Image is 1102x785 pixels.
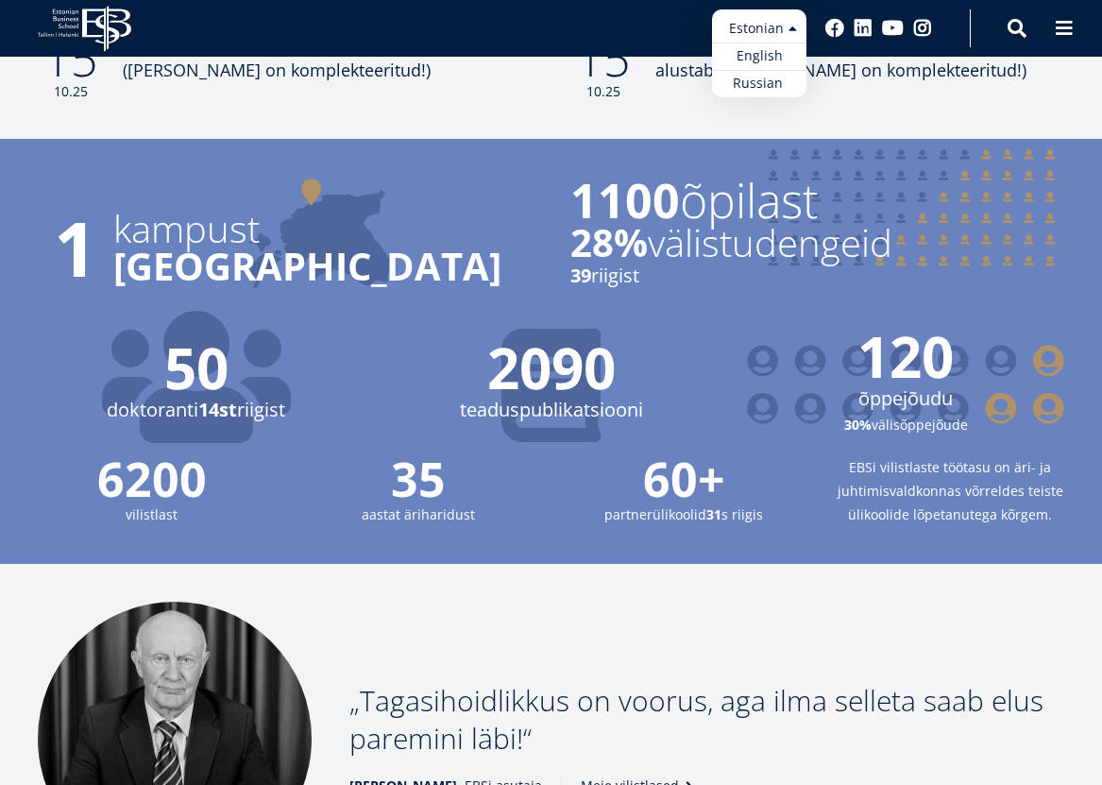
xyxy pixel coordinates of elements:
p: Tagasihoidlikkus on voorus, aga ilma selleta saab elus paremini läbi! [349,682,1064,758]
span: 120 [747,328,1064,384]
strong: 28% [570,216,648,268]
a: Instagram [913,19,932,38]
a: Facebook [825,19,844,38]
small: vilistlast [38,503,266,526]
div: 15 [38,35,104,101]
span: õppejõudu [747,384,1064,413]
a: Russian [712,70,806,97]
span: 2090 [393,339,710,396]
span: 6200 [38,455,266,503]
small: 10.25 [570,82,636,101]
small: välisõppejõude [747,413,1064,436]
small: partnerülikoolid s riigis [570,503,799,526]
span: Tehisintellekti arenguprogrammi 6. lend alustab ([PERSON_NAME] on komplekteeritud!) [123,35,505,81]
span: 1 [38,210,113,285]
strong: 31 [706,505,721,523]
small: riigist [570,262,1061,290]
small: EBSi vilistlaste töötasu on äri- ja juhtimisvaldkonnas võrreldes teiste ülikoolide lõpetanutega k... [836,455,1064,526]
strong: 14st [198,397,237,422]
span: välistudengeid [570,224,1061,262]
span: teaduspublikatsiooni [393,396,710,424]
span: 35 [304,455,533,503]
strong: 30% [844,416,872,434]
strong: 39 [570,263,591,288]
span: 60+ [570,455,799,503]
span: kampust [113,210,533,247]
span: õpilast [570,177,1061,224]
span: doktoranti riigist [38,396,355,424]
strong: 1100 [570,168,680,232]
small: aastat äriharidust [304,503,533,526]
span: Tehisintellekti lahendused I: algajatele 12. lend alustab ([PERSON_NAME] on komplekteeritud!) [655,35,1027,81]
div: 15 [570,35,636,101]
span: 50 [38,339,355,396]
strong: [GEOGRAPHIC_DATA] [113,240,501,292]
a: Youtube [882,19,904,38]
a: Linkedin [854,19,873,38]
small: 10.25 [38,82,104,101]
a: English [712,43,806,70]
